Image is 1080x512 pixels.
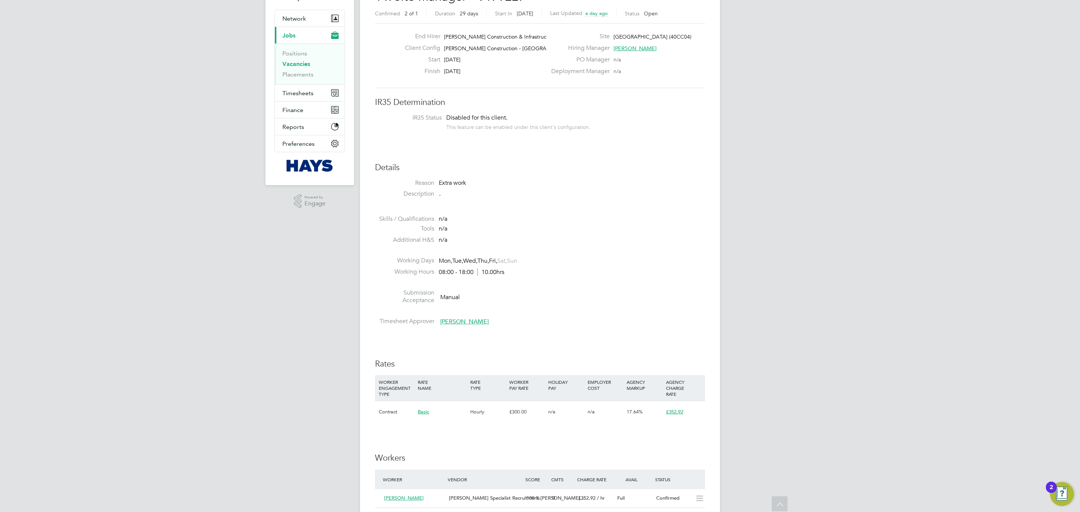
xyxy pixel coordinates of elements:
[444,33,553,40] span: [PERSON_NAME] Construction & Infrastruct…
[463,257,477,265] span: Wed,
[282,123,304,130] span: Reports
[275,10,345,27] button: Network
[375,268,434,276] label: Working Hours
[440,318,489,325] span: [PERSON_NAME]
[275,118,345,135] button: Reports
[275,102,345,118] button: Finance
[399,33,440,40] label: End Hirer
[477,268,504,276] span: 10.00hrs
[1050,487,1053,497] div: 2
[547,33,610,40] label: Site
[375,190,434,198] label: Description
[523,473,549,486] div: Score
[377,401,416,423] div: Contract
[416,375,468,395] div: RATE NAME
[282,140,315,147] span: Preferences
[375,162,705,173] h3: Details
[547,56,610,64] label: PO Manager
[375,215,434,223] label: Skills / Qualifications
[586,375,625,395] div: EMPLOYER COST
[446,114,507,121] span: Disabled for this client.
[399,67,440,75] label: Finish
[375,10,400,17] label: Confirmed
[282,106,303,114] span: Finance
[449,495,585,501] span: [PERSON_NAME] Specialist Recruitment [PERSON_NAME]…
[613,45,657,52] span: [PERSON_NAME]
[517,10,533,17] span: [DATE]
[399,56,440,64] label: Start
[282,71,313,78] a: Placements
[548,409,555,415] span: n/a
[294,194,326,208] a: Powered byEngage
[377,375,416,401] div: WORKER ENGAGEMENT TYPE
[439,268,504,276] div: 08:00 - 18:00
[282,60,310,67] a: Vacancies
[507,401,546,423] div: £300.00
[446,122,590,130] div: This feature can be enabled under this client's configuration.
[282,32,295,39] span: Jobs
[664,375,703,401] div: AGENCY CHARGE RATE
[275,27,345,43] button: Jobs
[439,190,705,198] p: .
[439,225,447,232] span: n/a
[495,10,512,17] label: Start In
[549,473,575,486] div: Cmts
[384,495,424,501] span: [PERSON_NAME]
[597,495,605,501] span: / hr
[552,495,555,501] span: 0
[286,160,333,172] img: hays-logo-retina.png
[550,10,582,16] label: Last Updated
[614,473,653,486] div: Avail
[439,179,466,187] span: Extra work
[507,257,517,265] span: Sun
[375,236,434,244] label: Additional H&S
[507,375,546,395] div: WORKER PAY RATE
[375,317,434,325] label: Timesheet Approver
[282,15,306,22] span: Network
[381,473,446,486] div: Worker
[585,10,608,16] span: a day ago
[653,492,692,505] div: Confirmed
[547,44,610,52] label: Hiring Manager
[375,257,434,265] label: Working Days
[666,409,683,415] span: £352.92
[625,10,639,17] label: Status
[452,257,463,265] span: Tue,
[444,45,586,52] span: [PERSON_NAME] Construction - [GEOGRAPHIC_DATA] a…
[304,201,325,207] span: Engage
[613,56,621,63] span: n/a
[439,257,452,265] span: Mon,
[375,359,705,370] h3: Rates
[627,409,643,415] span: 17.64%
[375,453,705,464] h3: Workers
[444,56,460,63] span: [DATE]
[399,44,440,52] label: Client Config
[282,90,313,97] span: Timesheets
[625,375,664,395] div: AGENCY MARKUP
[418,409,429,415] span: Basic
[578,495,595,501] span: £352.92
[282,50,307,57] a: Positions
[644,10,658,17] span: Open
[274,160,345,172] a: Go to home page
[435,10,455,17] label: Duration
[375,225,434,233] label: Tools
[468,401,507,423] div: Hourly
[439,236,447,244] span: n/a
[617,495,625,501] span: Full
[468,375,507,395] div: RATE TYPE
[446,473,523,486] div: Vendor
[588,409,595,415] span: n/a
[546,375,585,395] div: HOLIDAY PAY
[444,68,460,75] span: [DATE]
[460,10,478,17] span: 29 days
[1050,482,1074,506] button: Open Resource Center, 2 new notifications
[405,10,418,17] span: 2 of 1
[375,289,434,305] label: Submission Acceptance
[575,473,614,486] div: Charge Rate
[613,33,691,40] span: [GEOGRAPHIC_DATA] (40CC04)
[526,495,534,501] span: 100
[653,473,705,486] div: Status
[304,194,325,201] span: Powered by
[547,67,610,75] label: Deployment Manager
